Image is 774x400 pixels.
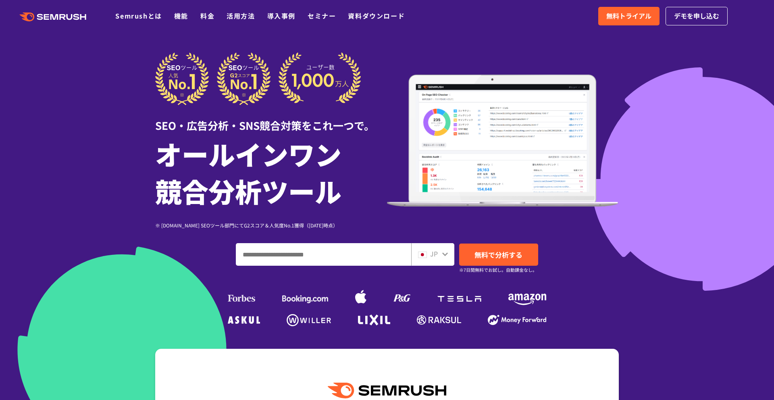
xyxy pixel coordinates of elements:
a: 導入事例 [267,11,295,21]
a: 資料ダウンロード [348,11,405,21]
img: Semrush [328,383,446,398]
a: 活用方法 [227,11,255,21]
span: デモを申し込む [674,11,719,21]
a: セミナー [308,11,336,21]
span: JP [430,249,438,258]
h1: オールインワン 競合分析ツール [155,135,387,209]
a: 機能 [174,11,188,21]
a: 料金 [200,11,214,21]
div: ※ [DOMAIN_NAME] SEOツール部門にてG2スコア＆人気度No.1獲得（[DATE]時点） [155,221,387,229]
a: 無料トライアル [598,7,660,25]
div: SEO・広告分析・SNS競合対策をこれ一つで。 [155,105,387,133]
span: 無料トライアル [606,11,651,21]
input: ドメイン、キーワードまたはURLを入力してください [236,244,411,265]
a: デモを申し込む [666,7,728,25]
span: 無料で分析する [474,250,522,260]
a: 無料で分析する [459,244,538,266]
small: ※7日間無料でお試し。自動課金なし。 [459,266,537,274]
a: Semrushとは [115,11,162,21]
